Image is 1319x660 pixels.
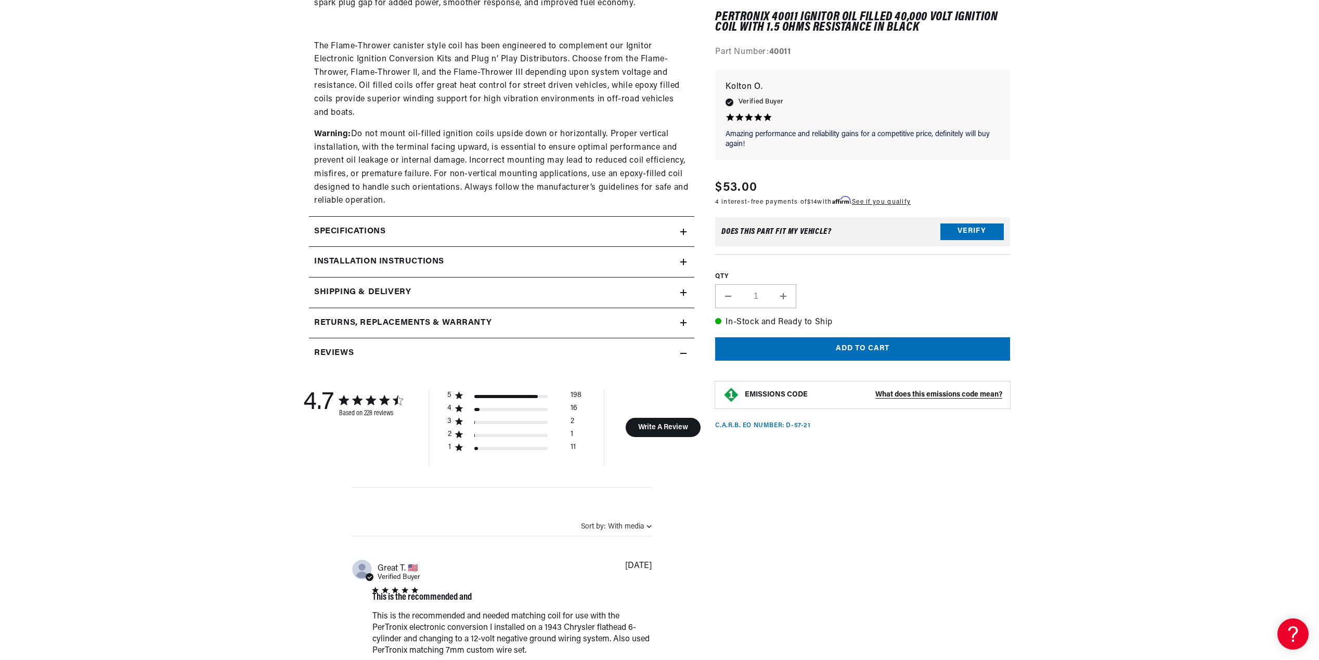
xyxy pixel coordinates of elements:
div: With media [608,523,644,531]
button: Write A Review [625,418,701,437]
div: 1 [447,443,452,452]
p: C.A.R.B. EO Number: D-57-21 [715,421,810,430]
h2: Shipping & Delivery [314,286,411,299]
button: Add to cart [715,337,1010,361]
p: Amazing performance and reliability gains for a competitive price, definitely will buy again! [726,129,1000,150]
label: QTY [715,272,1010,281]
span: Sort by: [581,523,605,531]
strong: What does this emissions code mean? [875,391,1002,399]
img: Emissions code [723,387,740,403]
summary: Installation instructions [309,247,694,277]
div: 3 star by 2 reviews [447,417,581,430]
div: 4.7 [303,389,334,417]
div: 1 [571,430,573,443]
p: Kolton O. [726,80,1000,95]
span: Verified Buyer [739,97,783,108]
span: Great T. [378,563,418,573]
button: Verify [940,223,1004,240]
strong: Warning: [314,130,351,138]
div: [DATE] [625,562,652,570]
div: 5 star rating out of 5 stars [372,587,472,593]
div: 198 [571,391,581,404]
summary: Shipping & Delivery [309,278,694,308]
span: Verified Buyer [378,574,420,580]
h2: Installation instructions [314,255,444,269]
button: EMISSIONS CODEWhat does this emissions code mean? [745,390,1002,400]
div: Part Number: [715,46,1010,60]
div: 2 [571,417,574,430]
div: Based on 228 reviews [339,410,403,417]
p: The Flame-Thrower canister style coil has been engineered to complement our Ignitor Electronic Ig... [314,40,689,120]
div: 4 star by 16 reviews [447,404,581,417]
div: 5 [447,391,452,400]
strong: EMISSIONS CODE [745,391,808,399]
p: 4 interest-free payments of with . [715,197,911,207]
a: See if you qualify - Learn more about Affirm Financing (opens in modal) [852,199,911,205]
span: $53.00 [715,178,757,197]
div: 4 [447,404,452,413]
div: 11 [571,443,576,456]
div: 5 star by 198 reviews [447,391,581,404]
summary: Returns, Replacements & Warranty [309,308,694,338]
div: 2 [447,430,452,439]
p: In-Stock and Ready to Ship [715,316,1010,329]
div: 16 [571,404,577,417]
div: 2 star by 1 reviews [447,430,581,443]
summary: Reviews [309,338,694,368]
h2: Reviews [314,347,354,360]
h2: Specifications [314,225,385,239]
h2: Returns, Replacements & Warranty [314,316,492,330]
span: Do not mount oil-filled ignition coils upside down or horizontally. Proper vertical installation,... [314,130,688,205]
div: 3 [447,417,452,426]
div: Does This part fit My vehicle? [721,228,831,236]
strong: 40011 [769,48,791,57]
h1: PerTronix 40011 Ignitor Oil Filled 40,000 Volt Ignition Coil with 1.5 Ohms Resistance in Black [715,12,1010,33]
summary: Specifications [309,217,694,247]
div: 1 star by 11 reviews [447,443,581,456]
button: Sort by:With media [581,523,652,531]
div: This is the recommended and [372,593,472,602]
span: Affirm [832,196,850,204]
span: $14 [807,199,818,205]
